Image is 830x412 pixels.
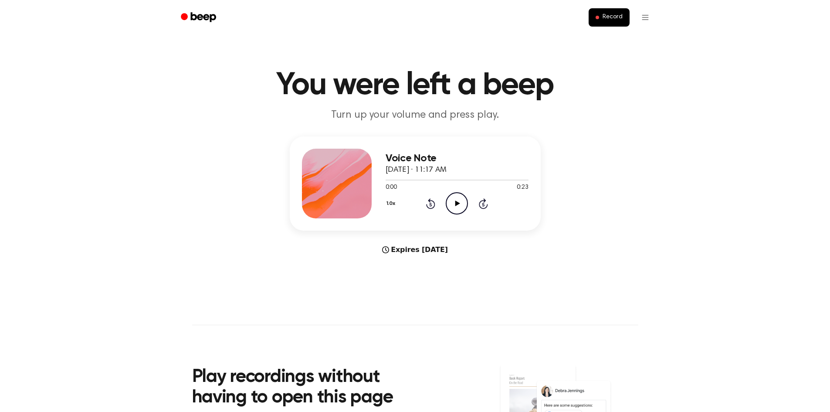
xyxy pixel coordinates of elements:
[635,7,656,28] button: Open menu
[175,9,224,26] a: Beep
[248,108,583,123] p: Turn up your volume and press play.
[192,367,427,409] h2: Play recordings without having to open this page
[517,183,528,192] span: 0:23
[589,8,629,27] button: Record
[603,14,622,21] span: Record
[386,183,397,192] span: 0:00
[386,166,447,174] span: [DATE] · 11:17 AM
[386,196,399,211] button: 1.0x
[192,70,638,101] h1: You were left a beep
[386,153,528,164] h3: Voice Note
[290,245,541,255] div: Expires [DATE]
